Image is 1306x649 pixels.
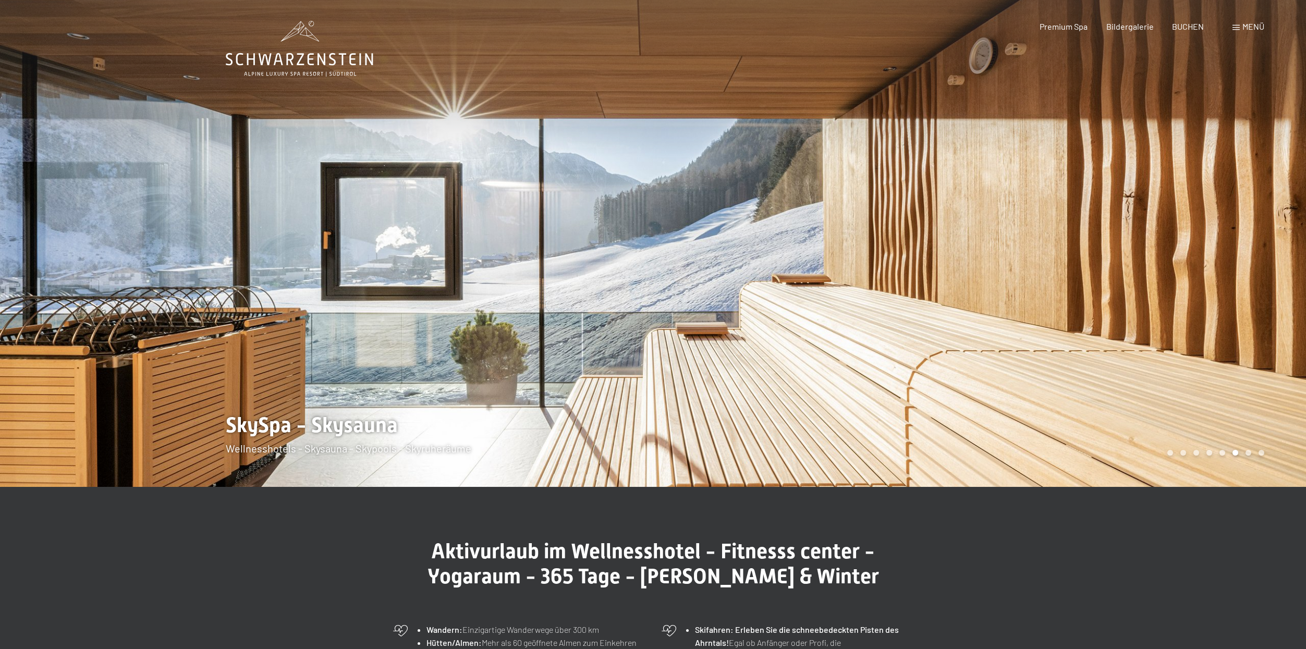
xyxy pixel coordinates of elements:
div: Carousel Page 4 [1206,450,1212,456]
a: Bildergalerie [1106,21,1154,31]
span: Menü [1242,21,1264,31]
a: BUCHEN [1172,21,1204,31]
div: Carousel Page 7 [1246,450,1251,456]
strong: Hütten/Almen: [426,638,482,647]
span: Aktivurlaub im Wellnesshotel - Fitnesss center - Yogaraum - 365 Tage - [PERSON_NAME] & Winter [428,539,879,589]
div: Carousel Page 5 [1219,450,1225,456]
div: Carousel Pagination [1164,450,1264,456]
strong: Wandern: [426,624,462,634]
div: Carousel Page 3 [1193,450,1199,456]
strong: Erleben Sie die schneebedeckten Pisten des Ahrntals! [695,624,899,648]
div: Carousel Page 8 [1259,450,1264,456]
a: Premium Spa [1040,21,1088,31]
div: Carousel Page 2 [1180,450,1186,456]
li: Einzigartige Wanderwege über 300 km [426,623,645,636]
div: Carousel Page 6 (Current Slide) [1232,450,1238,456]
div: Carousel Page 1 [1167,450,1173,456]
strong: Skifahren: [695,624,734,634]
